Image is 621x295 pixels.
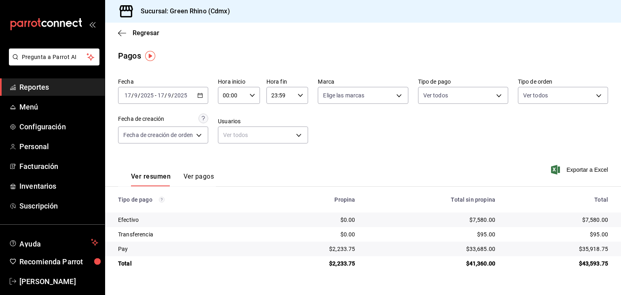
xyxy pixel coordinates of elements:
[523,91,548,99] span: Ver todos
[19,121,98,132] span: Configuración
[19,276,98,287] span: [PERSON_NAME]
[22,53,87,61] span: Pregunta a Parrot AI
[553,165,608,175] button: Exportar a Excel
[118,230,260,238] div: Transferencia
[19,82,98,93] span: Reportes
[89,21,95,27] button: open_drawer_menu
[118,216,260,224] div: Efectivo
[368,196,495,203] div: Total sin propina
[124,92,131,99] input: --
[508,259,608,268] div: $43,593.75
[273,230,355,238] div: $0.00
[19,161,98,172] span: Facturación
[273,196,355,203] div: Propina
[118,196,260,203] div: Tipo de pago
[273,259,355,268] div: $2,233.75
[118,245,260,253] div: Pay
[6,59,99,67] a: Pregunta a Parrot AI
[167,92,171,99] input: --
[118,259,260,268] div: Total
[368,216,495,224] div: $7,580.00
[19,181,98,192] span: Inventarios
[118,50,141,62] div: Pagos
[19,101,98,112] span: Menú
[134,6,230,16] h3: Sucursal: Green Rhino (Cdmx)
[508,230,608,238] div: $95.00
[423,91,448,99] span: Ver todos
[159,197,165,202] svg: Los pagos realizados con Pay y otras terminales son montos brutos.
[368,230,495,238] div: $95.00
[140,92,154,99] input: ----
[19,141,98,152] span: Personal
[138,92,140,99] span: /
[118,29,159,37] button: Regresar
[131,173,171,186] button: Ver resumen
[19,256,98,267] span: Recomienda Parrot
[123,131,193,139] span: Fecha de creación de orden
[19,238,88,247] span: Ayuda
[133,29,159,37] span: Regresar
[145,51,155,61] img: Tooltip marker
[171,92,174,99] span: /
[134,92,138,99] input: --
[157,92,165,99] input: --
[273,245,355,253] div: $2,233.75
[418,79,508,84] label: Tipo de pago
[184,173,214,186] button: Ver pagos
[165,92,167,99] span: /
[518,79,608,84] label: Tipo de orden
[118,115,164,123] div: Fecha de creación
[218,79,260,84] label: Hora inicio
[174,92,188,99] input: ----
[266,79,308,84] label: Hora fin
[368,259,495,268] div: $41,360.00
[368,245,495,253] div: $33,685.00
[273,216,355,224] div: $0.00
[155,92,156,99] span: -
[508,245,608,253] div: $35,918.75
[323,91,364,99] span: Elige las marcas
[9,48,99,65] button: Pregunta a Parrot AI
[218,126,308,143] div: Ver todos
[118,79,208,84] label: Fecha
[508,196,608,203] div: Total
[318,79,408,84] label: Marca
[131,173,214,186] div: navigation tabs
[508,216,608,224] div: $7,580.00
[19,200,98,211] span: Suscripción
[218,118,308,124] label: Usuarios
[131,92,134,99] span: /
